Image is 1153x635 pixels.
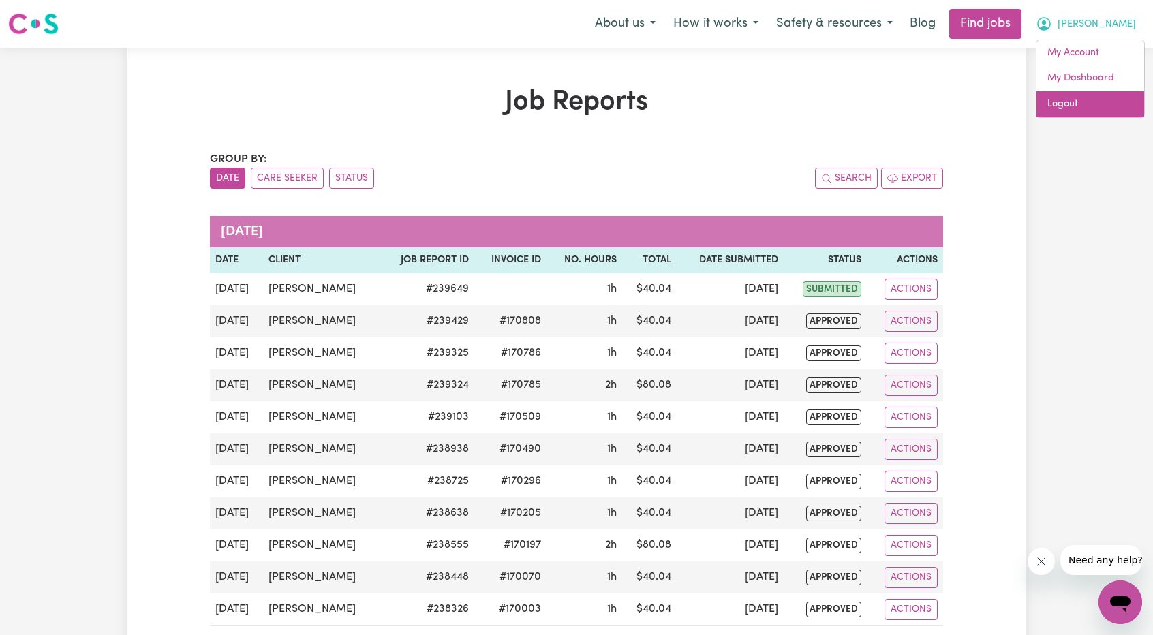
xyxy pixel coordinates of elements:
[885,343,938,364] button: Actions
[607,604,617,615] span: 1 hour
[380,561,474,593] td: # 238448
[806,442,861,457] span: approved
[605,540,617,551] span: 2 hours
[380,337,474,369] td: # 239325
[806,570,861,585] span: approved
[806,409,861,425] span: approved
[210,305,263,337] td: [DATE]
[210,433,263,465] td: [DATE]
[622,529,677,561] td: $ 80.08
[263,247,380,273] th: Client
[677,561,784,593] td: [DATE]
[263,369,380,401] td: [PERSON_NAME]
[605,380,617,390] span: 2 hours
[210,273,263,305] td: [DATE]
[380,593,474,626] td: # 238326
[263,337,380,369] td: [PERSON_NAME]
[885,535,938,556] button: Actions
[806,345,861,361] span: approved
[263,593,380,626] td: [PERSON_NAME]
[622,305,677,337] td: $ 40.04
[622,433,677,465] td: $ 40.04
[263,401,380,433] td: [PERSON_NAME]
[677,593,784,626] td: [DATE]
[1036,91,1144,117] a: Logout
[380,529,474,561] td: # 238555
[607,412,617,422] span: 1 hour
[622,401,677,433] td: $ 40.04
[885,503,938,524] button: Actions
[210,561,263,593] td: [DATE]
[380,465,474,497] td: # 238725
[784,247,867,273] th: Status
[474,305,547,337] td: #170808
[210,337,263,369] td: [DATE]
[885,311,938,332] button: Actions
[210,369,263,401] td: [DATE]
[210,497,263,529] td: [DATE]
[806,538,861,553] span: approved
[677,529,784,561] td: [DATE]
[867,247,943,273] th: Actions
[885,471,938,492] button: Actions
[210,216,943,247] caption: [DATE]
[8,12,59,36] img: Careseekers logo
[263,465,380,497] td: [PERSON_NAME]
[885,599,938,620] button: Actions
[474,401,547,433] td: #170509
[815,168,878,189] button: Search
[1036,40,1145,118] div: My Account
[380,497,474,529] td: # 238638
[607,508,617,518] span: 1 hour
[607,347,617,358] span: 1 hour
[380,247,474,273] th: Job Report ID
[622,369,677,401] td: $ 80.08
[881,168,943,189] button: Export
[1036,40,1144,66] a: My Account
[607,283,617,294] span: 1 hour
[806,377,861,393] span: approved
[622,561,677,593] td: $ 40.04
[622,273,677,305] td: $ 40.04
[1028,548,1055,575] iframe: Close message
[622,497,677,529] td: $ 40.04
[210,401,263,433] td: [DATE]
[622,593,677,626] td: $ 40.04
[586,10,664,38] button: About us
[474,337,547,369] td: #170786
[677,247,784,273] th: Date Submitted
[677,305,784,337] td: [DATE]
[210,593,263,626] td: [DATE]
[474,465,547,497] td: #170296
[474,247,547,273] th: Invoice ID
[474,497,547,529] td: #170205
[210,465,263,497] td: [DATE]
[251,168,324,189] button: sort invoices by care seeker
[1060,545,1142,575] iframe: Message from company
[380,369,474,401] td: # 239324
[210,86,943,119] h1: Job Reports
[885,439,938,460] button: Actions
[474,433,547,465] td: #170490
[8,8,59,40] a: Careseekers logo
[1036,65,1144,91] a: My Dashboard
[677,465,784,497] td: [DATE]
[210,247,263,273] th: Date
[263,305,380,337] td: [PERSON_NAME]
[1098,580,1142,624] iframe: Button to launch messaging window
[263,561,380,593] td: [PERSON_NAME]
[885,375,938,396] button: Actions
[547,247,622,273] th: No. Hours
[622,465,677,497] td: $ 40.04
[664,10,767,38] button: How it works
[806,313,861,329] span: approved
[329,168,374,189] button: sort invoices by paid status
[263,433,380,465] td: [PERSON_NAME]
[622,337,677,369] td: $ 40.04
[210,154,267,165] span: Group by:
[885,279,938,300] button: Actions
[885,407,938,428] button: Actions
[1058,17,1136,32] span: [PERSON_NAME]
[677,337,784,369] td: [DATE]
[677,433,784,465] td: [DATE]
